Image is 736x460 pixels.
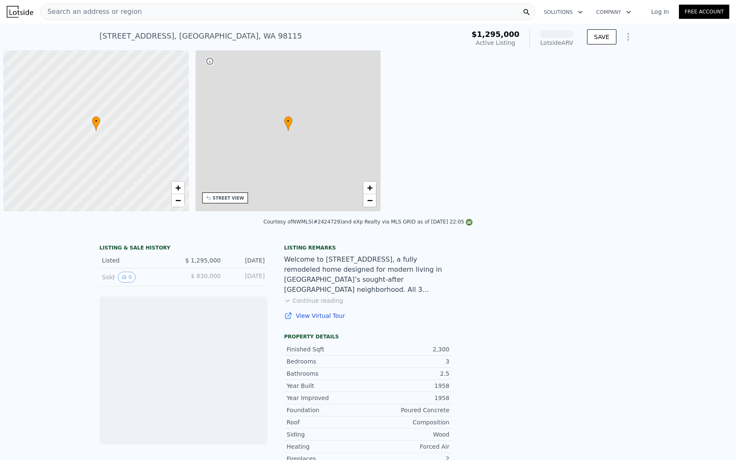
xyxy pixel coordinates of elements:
[287,442,368,451] div: Heating
[99,244,267,253] div: LISTING & SALE HISTORY
[185,257,221,264] span: $ 1,295,000
[287,394,368,402] div: Year Improved
[368,430,449,439] div: Wood
[287,418,368,426] div: Roof
[367,182,373,193] span: +
[368,369,449,378] div: 2.5
[287,382,368,390] div: Year Built
[368,418,449,426] div: Composition
[679,5,729,19] a: Free Account
[540,39,574,47] div: Lotside ARV
[284,312,452,320] a: View Virtual Tour
[368,382,449,390] div: 1958
[284,116,292,131] div: •
[368,394,449,402] div: 1958
[287,406,368,414] div: Foundation
[102,272,177,283] div: Sold
[287,345,368,353] div: Finished Sqft
[284,333,452,340] div: Property details
[172,182,184,194] a: Zoom in
[175,182,180,193] span: +
[284,244,452,251] div: Listing remarks
[227,256,265,265] div: [DATE]
[284,296,343,305] button: Continue reading
[590,5,638,20] button: Company
[99,30,302,42] div: [STREET_ADDRESS] , [GEOGRAPHIC_DATA] , WA 98115
[367,195,373,205] span: −
[175,195,180,205] span: −
[41,7,142,17] span: Search an address or region
[537,5,590,20] button: Solutions
[284,117,292,125] span: •
[641,8,679,16] a: Log In
[587,29,616,44] button: SAVE
[368,442,449,451] div: Forced Air
[363,194,376,207] a: Zoom out
[368,406,449,414] div: Poured Concrete
[466,219,472,226] img: NWMLS Logo
[287,430,368,439] div: Siding
[102,256,177,265] div: Listed
[472,30,519,39] span: $1,295,000
[213,195,244,201] div: STREET VIEW
[118,272,136,283] button: View historical data
[191,273,221,279] span: $ 830,000
[476,39,515,46] span: Active Listing
[227,272,265,283] div: [DATE]
[92,116,100,131] div: •
[368,345,449,353] div: 2,300
[368,357,449,366] div: 3
[92,117,100,125] span: •
[620,29,637,45] button: Show Options
[287,369,368,378] div: Bathrooms
[7,6,33,18] img: Lotside
[284,255,452,295] div: Welcome to [STREET_ADDRESS], a fully remodeled home designed for modern living in [GEOGRAPHIC_DAT...
[363,182,376,194] a: Zoom in
[287,357,368,366] div: Bedrooms
[264,219,472,225] div: Courtesy of NWMLS (#2424729) and eXp Realty via MLS GRID as of [DATE] 22:05
[172,194,184,207] a: Zoom out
